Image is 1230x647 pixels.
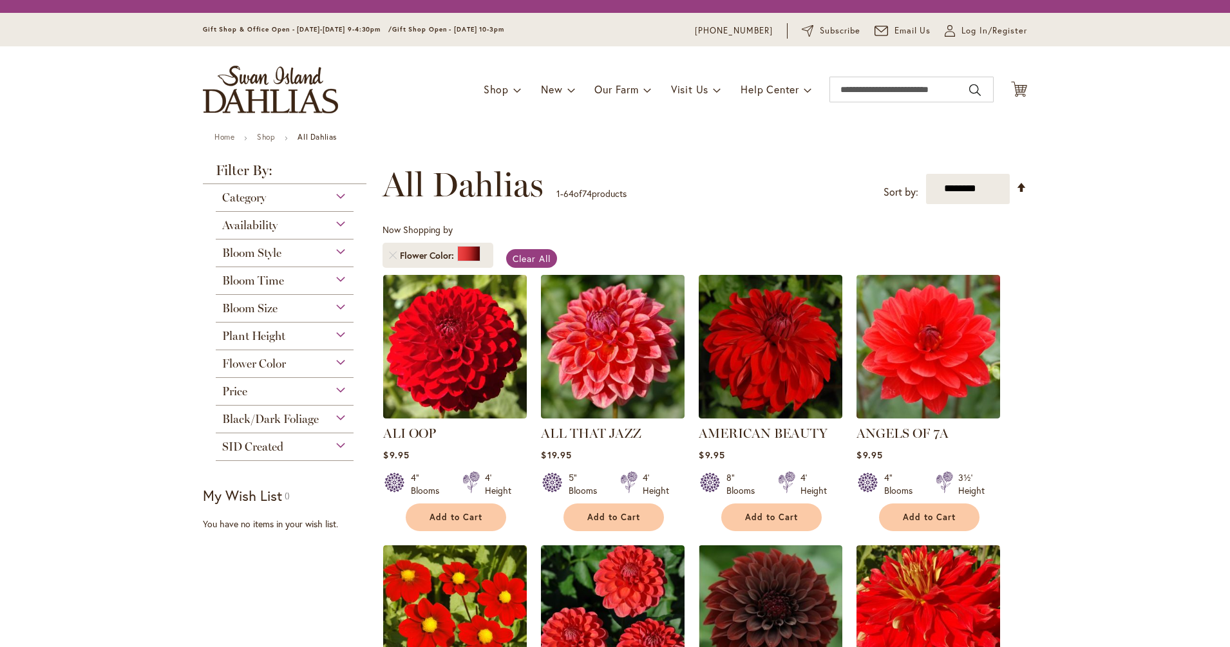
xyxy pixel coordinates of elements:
[214,132,234,142] a: Home
[406,503,506,531] button: Add to Cart
[541,409,685,421] a: ALL THAT JAZZ
[569,471,605,497] div: 5" Blooms
[820,24,860,37] span: Subscribe
[699,409,842,421] a: AMERICAN BEAUTY
[699,426,828,441] a: AMERICAN BEAUTY
[203,518,375,530] div: You have no items in your wish list.
[222,191,266,205] span: Category
[643,471,669,497] div: 4' Height
[203,66,338,113] a: store logo
[594,82,638,96] span: Our Farm
[513,252,551,265] span: Clear All
[389,252,397,259] a: Remove Flower Color Red
[383,165,544,204] span: All Dahlias
[699,275,842,418] img: AMERICAN BEAUTY
[383,275,527,418] img: ALI OOP
[582,187,592,200] span: 74
[541,82,562,96] span: New
[884,471,920,497] div: 4" Blooms
[484,82,509,96] span: Shop
[556,183,627,204] p: - of products
[541,449,571,461] span: $19.95
[222,412,319,426] span: Black/Dark Foliage
[222,301,278,315] span: Bloom Size
[856,409,1000,421] a: ANGELS OF 7A
[222,329,285,343] span: Plant Height
[856,426,949,441] a: ANGELS OF 7A
[203,25,392,33] span: Gift Shop & Office Open - [DATE]-[DATE] 9-4:30pm /
[879,503,979,531] button: Add to Cart
[392,25,504,33] span: Gift Shop Open - [DATE] 10-3pm
[563,187,574,200] span: 64
[875,24,931,37] a: Email Us
[383,426,436,441] a: ALI OOP
[741,82,799,96] span: Help Center
[856,449,882,461] span: $9.95
[383,223,453,236] span: Now Shopping by
[800,471,827,497] div: 4' Height
[699,449,724,461] span: $9.95
[222,440,283,454] span: SID Created
[430,512,482,523] span: Add to Cart
[222,218,278,232] span: Availability
[802,24,860,37] a: Subscribe
[745,512,798,523] span: Add to Cart
[411,471,447,497] div: 4" Blooms
[671,82,708,96] span: Visit Us
[485,471,511,497] div: 4' Height
[298,132,337,142] strong: All Dahlias
[856,275,1000,418] img: ANGELS OF 7A
[556,187,560,200] span: 1
[257,132,275,142] a: Shop
[945,24,1027,37] a: Log In/Register
[400,249,457,262] span: Flower Color
[894,24,931,37] span: Email Us
[383,449,409,461] span: $9.95
[222,246,281,260] span: Bloom Style
[222,274,284,288] span: Bloom Time
[506,249,557,268] a: Clear All
[969,80,981,100] button: Search
[587,512,640,523] span: Add to Cart
[958,471,985,497] div: 3½' Height
[726,471,762,497] div: 8" Blooms
[222,384,247,399] span: Price
[563,503,664,531] button: Add to Cart
[903,512,956,523] span: Add to Cart
[541,275,685,418] img: ALL THAT JAZZ
[695,24,773,37] a: [PHONE_NUMBER]
[203,164,366,184] strong: Filter By:
[721,503,822,531] button: Add to Cart
[884,180,918,204] label: Sort by:
[383,409,527,421] a: ALI OOP
[961,24,1027,37] span: Log In/Register
[222,357,286,371] span: Flower Color
[541,426,641,441] a: ALL THAT JAZZ
[203,486,282,505] strong: My Wish List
